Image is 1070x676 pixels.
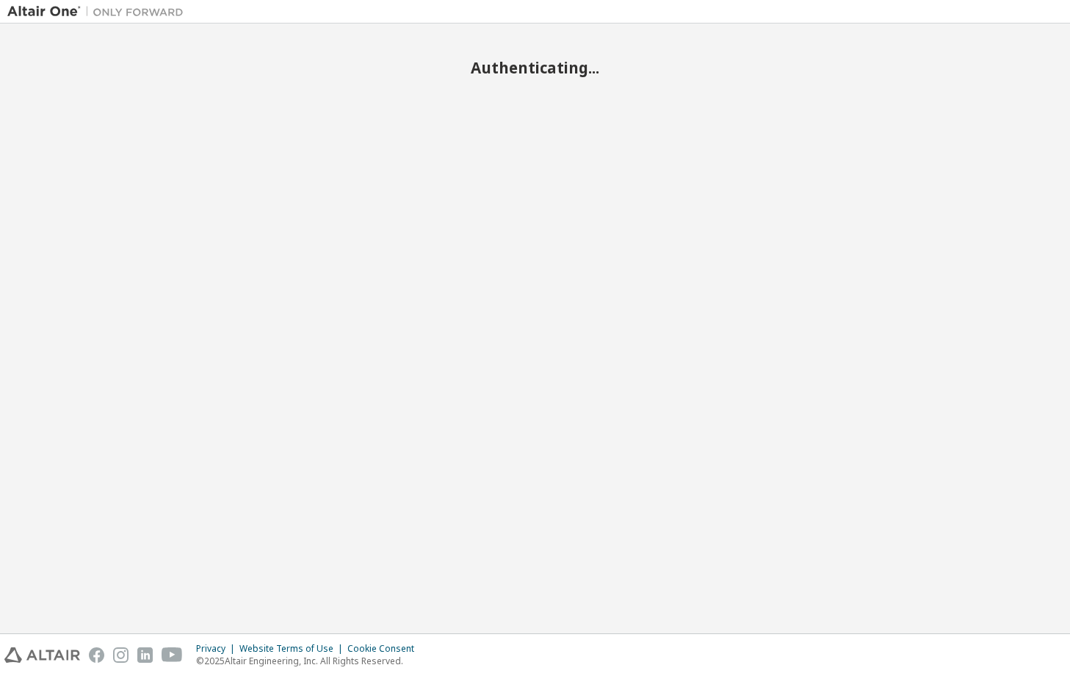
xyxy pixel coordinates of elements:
p: © 2025 Altair Engineering, Inc. All Rights Reserved. [196,655,423,667]
h2: Authenticating... [7,58,1063,77]
img: facebook.svg [89,647,104,663]
img: youtube.svg [162,647,183,663]
div: Website Terms of Use [239,643,347,655]
div: Cookie Consent [347,643,423,655]
div: Privacy [196,643,239,655]
img: linkedin.svg [137,647,153,663]
img: instagram.svg [113,647,129,663]
img: altair_logo.svg [4,647,80,663]
img: Altair One [7,4,191,19]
